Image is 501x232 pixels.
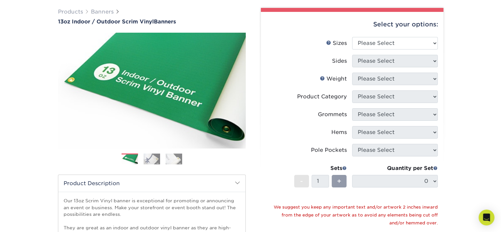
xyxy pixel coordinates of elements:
h2: Product Description [58,175,245,192]
iframe: Google Customer Reviews [2,212,56,230]
a: Products [58,9,83,15]
span: + [337,176,341,186]
div: Product Category [297,93,347,101]
div: Pole Pockets [311,146,347,154]
div: Select your options: [266,12,438,37]
div: Open Intercom Messenger [479,210,494,225]
div: Sides [332,57,347,65]
span: 13oz Indoor / Outdoor Scrim Vinyl [58,18,154,25]
div: Hems [331,128,347,136]
div: Grommets [318,111,347,118]
div: Weight [320,75,347,83]
div: Quantity per Set [352,164,438,172]
div: Sizes [326,39,347,47]
span: - [300,176,303,186]
img: 13oz Indoor / Outdoor Scrim Vinyl 01 [58,25,246,155]
a: Banners [91,9,114,15]
img: Banners 02 [144,153,160,164]
small: We suggest you keep any important text and/or artwork 2 inches inward from the edge of your artwo... [274,205,438,225]
div: Sets [294,164,347,172]
img: Banners 03 [166,153,182,164]
a: 13oz Indoor / Outdoor Scrim VinylBanners [58,18,246,25]
img: Banners 01 [122,154,138,165]
h1: Banners [58,18,246,25]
